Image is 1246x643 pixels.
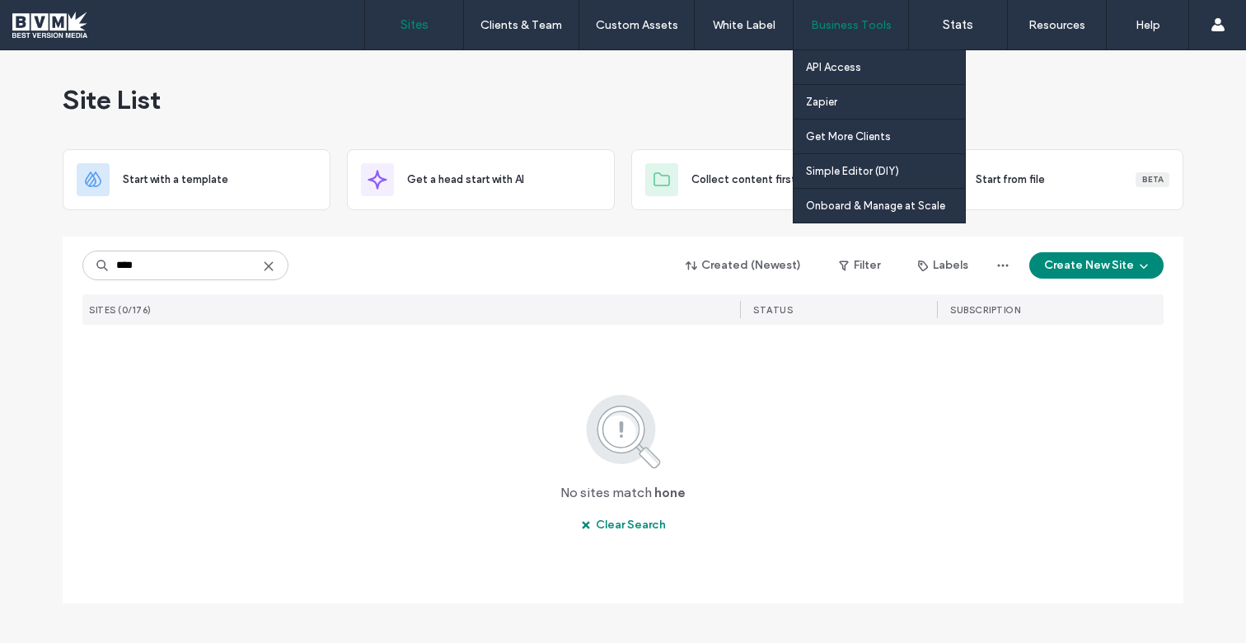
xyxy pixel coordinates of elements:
span: Site List [63,83,161,116]
label: Resources [1028,18,1085,32]
label: Onboard & Manage at Scale [806,199,945,212]
label: Stats [943,17,973,32]
button: Create New Site [1029,252,1164,279]
a: Onboard & Manage at Scale [806,189,965,223]
span: Start with a template [123,171,228,188]
label: Zapier [806,96,837,108]
span: STATUS [753,304,793,316]
span: Collect content first [691,171,796,188]
div: Collect content firstNew [631,149,899,210]
button: Filter [822,252,897,279]
iframe: Chat [1176,569,1234,631]
div: Beta [1136,172,1169,187]
label: White Label [713,18,775,32]
label: Get More Clients [806,130,891,143]
button: Clear Search [566,512,681,538]
label: Custom Assets [596,18,678,32]
span: No sites match [560,484,652,502]
span: SITES (0/176) [89,304,152,316]
a: Simple Editor (DIY) [806,154,965,188]
button: Labels [903,252,983,279]
span: Start from file [976,171,1045,188]
a: Get More Clients [806,120,965,153]
label: Clients & Team [480,18,562,32]
a: API Access [806,50,965,84]
span: hone [654,484,686,502]
div: Start from fileBeta [916,149,1183,210]
div: Get a head start with AI [347,149,615,210]
span: SUBSCRIPTION [950,304,1020,316]
a: Zapier [806,85,965,119]
label: Help [1136,18,1160,32]
span: Help [38,12,72,26]
button: Created (Newest) [672,252,816,279]
span: Get a head start with AI [407,171,524,188]
label: Simple Editor (DIY) [806,165,899,177]
label: Sites [400,17,429,32]
label: Business Tools [811,18,892,32]
div: Start with a template [63,149,330,210]
img: search.svg [564,392,683,471]
label: API Access [806,61,861,73]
